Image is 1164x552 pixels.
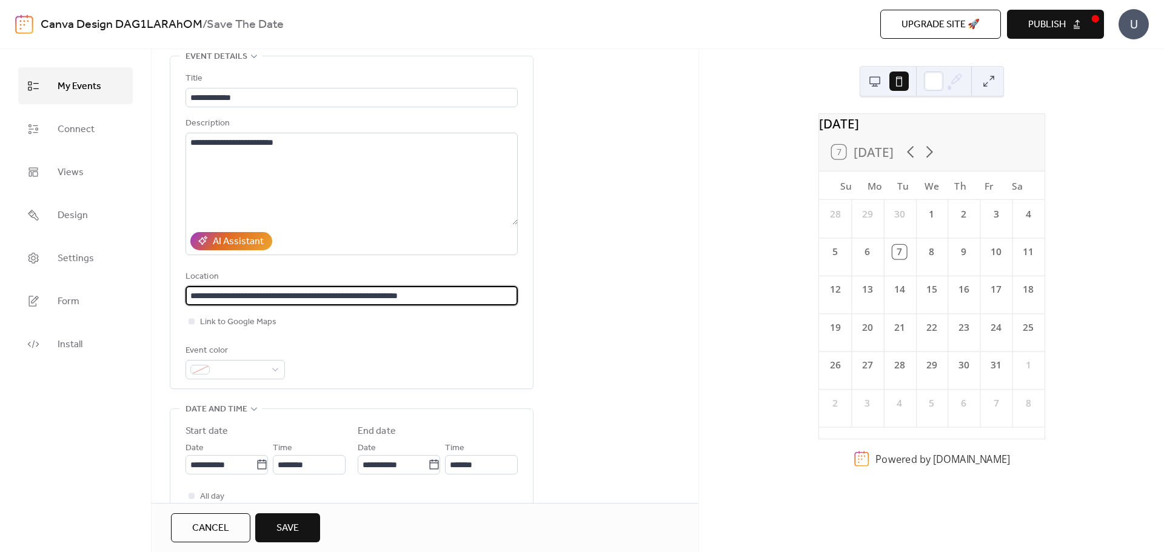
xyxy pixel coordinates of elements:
[186,402,247,417] span: Date and time
[946,171,974,200] div: Th
[1021,396,1035,410] div: 8
[917,171,946,200] div: We
[957,358,971,372] div: 30
[932,452,1009,465] a: [DOMAIN_NAME]
[828,358,841,372] div: 26
[860,358,874,372] div: 27
[989,396,1003,410] div: 7
[925,283,938,297] div: 15
[828,396,841,410] div: 2
[445,441,464,456] span: Time
[186,71,515,86] div: Title
[58,163,84,182] span: Views
[1021,283,1035,297] div: 18
[1021,207,1035,221] div: 4
[18,282,133,319] a: Form
[957,283,971,297] div: 16
[925,396,938,410] div: 5
[860,321,874,334] div: 20
[276,521,299,536] span: Save
[860,171,889,200] div: Mo
[892,396,906,410] div: 4
[41,13,202,36] a: Canva Design DAG1LARAhOM
[889,171,917,200] div: Tu
[186,441,204,456] span: Date
[892,283,906,297] div: 14
[828,245,841,259] div: 5
[1003,171,1031,200] div: Sa
[860,245,874,259] div: 6
[213,234,264,249] div: AI Assistant
[989,207,1003,221] div: 3
[892,207,906,221] div: 30
[957,245,971,259] div: 9
[957,396,971,410] div: 6
[925,207,938,221] div: 1
[1021,358,1035,372] div: 1
[860,396,874,410] div: 3
[192,521,229,536] span: Cancel
[200,315,276,330] span: Link to Google Maps
[186,116,515,131] div: Description
[58,206,88,225] span: Design
[18,325,133,362] a: Install
[15,15,33,34] img: logo
[989,245,1003,259] div: 10
[18,67,133,104] a: My Events
[989,321,1003,334] div: 24
[875,452,1010,465] div: Powered by
[1021,321,1035,334] div: 25
[58,292,79,311] span: Form
[989,358,1003,372] div: 31
[831,171,860,200] div: Su
[925,245,938,259] div: 8
[58,77,101,96] span: My Events
[273,441,292,456] span: Time
[255,513,320,542] button: Save
[1021,245,1035,259] div: 11
[58,335,82,354] span: Install
[202,13,207,36] b: /
[892,245,906,259] div: 7
[925,358,938,372] div: 29
[880,10,1001,39] button: Upgrade site 🚀
[860,283,874,297] div: 13
[828,321,841,334] div: 19
[190,232,272,250] button: AI Assistant
[860,207,874,221] div: 29
[200,490,224,504] span: All day
[186,50,247,64] span: Event details
[18,239,133,276] a: Settings
[828,283,841,297] div: 12
[186,270,515,284] div: Location
[828,207,841,221] div: 28
[18,196,133,233] a: Design
[1028,18,1066,32] span: Publish
[974,171,1003,200] div: Fr
[1007,10,1104,39] button: Publish
[819,114,1045,133] div: [DATE]
[901,18,980,32] span: Upgrade site 🚀
[207,13,284,36] b: Save The Date
[892,321,906,334] div: 21
[358,441,376,456] span: Date
[892,358,906,372] div: 28
[18,153,133,190] a: Views
[171,513,250,542] button: Cancel
[186,344,283,358] div: Event color
[1119,9,1149,39] div: U
[186,424,228,439] div: Start date
[358,424,396,439] div: End date
[58,120,95,139] span: Connect
[989,283,1003,297] div: 17
[957,207,971,221] div: 2
[925,321,938,334] div: 22
[18,110,133,147] a: Connect
[58,249,94,268] span: Settings
[957,321,971,334] div: 23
